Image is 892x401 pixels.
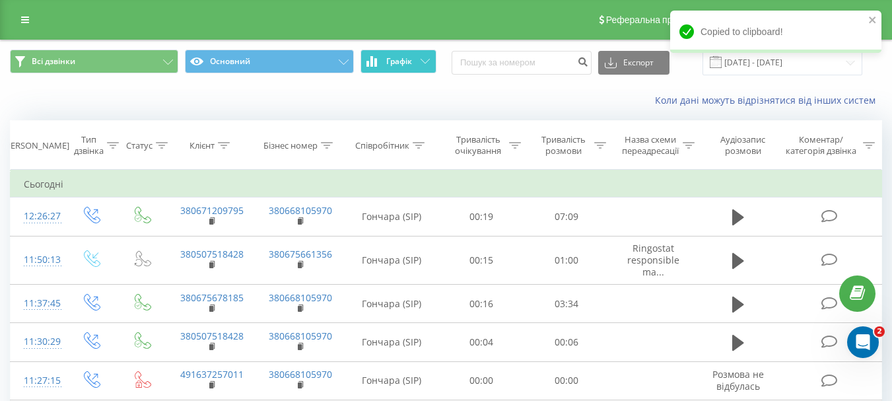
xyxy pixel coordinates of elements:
td: 00:06 [524,323,609,361]
div: Статус [126,140,153,151]
div: Тривалість очікування [451,134,506,157]
a: 380507518428 [180,330,244,342]
div: [PERSON_NAME] [3,140,69,151]
a: 380671209795 [180,204,244,217]
a: 380668105970 [269,368,332,381]
div: 11:27:15 [24,368,51,394]
a: 380675678185 [180,291,244,304]
input: Пошук за номером [452,51,592,75]
a: 380668105970 [269,204,332,217]
td: 00:04 [439,323,524,361]
a: 380668105970 [269,330,332,342]
td: 00:00 [524,361,609,400]
button: close [868,15,877,27]
div: Тривалість розмови [536,134,591,157]
td: Гончара (SIP) [344,361,439,400]
a: 491637257011 [180,368,244,381]
div: Бізнес номер [263,140,318,151]
iframe: Intercom live chat [847,326,879,358]
td: 00:16 [439,285,524,323]
div: Клієнт [189,140,215,151]
span: 2 [874,326,885,337]
span: Графік [386,57,412,66]
a: 380507518428 [180,248,244,260]
td: 00:19 [439,198,524,236]
div: 12:26:27 [24,203,51,229]
div: Copied to clipboard! [670,11,881,53]
span: Розмова не відбулась [712,368,764,392]
a: 380668105970 [269,291,332,304]
div: 11:30:29 [24,329,51,355]
a: Коли дані можуть відрізнятися вiд інших систем [655,94,882,106]
div: Співробітник [355,140,409,151]
button: Всі дзвінки [10,50,178,73]
td: 07:09 [524,198,609,236]
td: Сьогодні [11,171,882,198]
td: Гончара (SIP) [344,198,439,236]
span: Ringostat responsible ma... [627,242,679,278]
td: Гончара (SIP) [344,285,439,323]
div: Назва схеми переадресації [621,134,679,157]
button: Експорт [598,51,669,75]
td: 00:00 [439,361,524,400]
span: Всі дзвінки [32,56,75,67]
span: Реферальна програма [606,15,703,25]
a: 380675661356 [269,248,332,260]
div: 11:37:45 [24,291,51,316]
div: Тип дзвінка [74,134,104,157]
td: 03:34 [524,285,609,323]
div: 11:50:13 [24,247,51,273]
td: 01:00 [524,236,609,285]
td: 00:15 [439,236,524,285]
button: Графік [360,50,436,73]
div: Аудіозапис розмови [710,134,776,157]
td: Гончара (SIP) [344,323,439,361]
div: Коментар/категорія дзвінка [782,134,860,157]
button: Основний [185,50,353,73]
td: Гончара (SIP) [344,236,439,285]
